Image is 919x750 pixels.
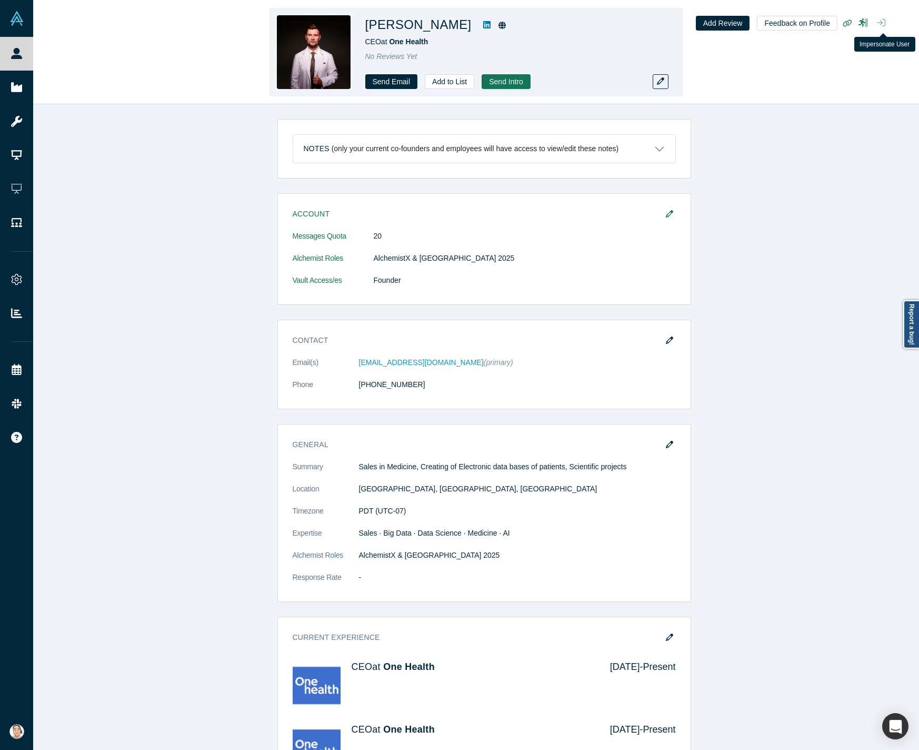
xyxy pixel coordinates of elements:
[293,379,359,401] dt: Phone
[383,724,435,735] a: One Health
[293,461,359,483] dt: Summary
[293,483,359,506] dt: Location
[482,74,531,89] button: Send Intro
[332,144,619,153] p: (only your current co-founders and employees will have access to view/edit these notes)
[293,439,661,450] h3: General
[359,483,676,495] dd: [GEOGRAPHIC_DATA], [GEOGRAPHIC_DATA], [GEOGRAPHIC_DATA]
[352,662,595,673] h4: CEO at
[293,528,359,550] dt: Expertise
[374,253,676,264] dd: AlchemistX & [GEOGRAPHIC_DATA] 2025
[484,358,513,367] span: (primary)
[359,380,425,389] a: [PHONE_NUMBER]
[359,461,676,472] p: Sales in Medicine, Creating of Electronic data bases of patients, Scientific projects
[374,231,676,242] dd: 20
[293,357,359,379] dt: Email(s)
[383,662,435,672] a: One Health
[293,135,675,163] button: Notes (only your current co-founders and employees will have access to view/edit these notes)
[365,15,472,34] h1: [PERSON_NAME]
[425,74,474,89] button: Add to List
[365,37,428,46] span: CEO at
[304,143,329,154] h3: Notes
[293,632,661,643] h3: Current Experience
[293,253,374,275] dt: Alchemist Roles
[277,15,351,89] img: Denis Vurdov's Profile Image
[352,724,595,736] h4: CEO at
[293,209,661,220] h3: Account
[595,662,676,709] div: [DATE] - Present
[293,335,661,346] h3: Contact
[293,550,359,572] dt: Alchemist Roles
[293,662,341,709] img: One Health's Logo
[359,529,510,537] span: Sales · Big Data · Data Science · Medicine · AI
[365,52,417,61] span: No Reviews Yet
[374,275,676,286] dd: Founder
[9,11,24,26] img: Alchemist Vault Logo
[293,506,359,528] dt: Timezone
[903,300,919,349] a: Report a bug!
[696,16,750,31] button: Add Review
[293,231,374,253] dt: Messages Quota
[293,275,374,297] dt: Vault Access/es
[359,358,484,367] a: [EMAIL_ADDRESS][DOMAIN_NAME]
[757,16,837,31] button: Feedback on Profile
[359,572,676,583] dd: -
[359,506,676,517] dd: PDT (UTC-07)
[359,550,676,561] dd: AlchemistX & [GEOGRAPHIC_DATA] 2025
[365,74,418,89] a: Send Email
[389,37,428,46] a: One Health
[9,724,24,739] img: Natasha Lowery's Account
[293,572,359,594] dt: Response Rate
